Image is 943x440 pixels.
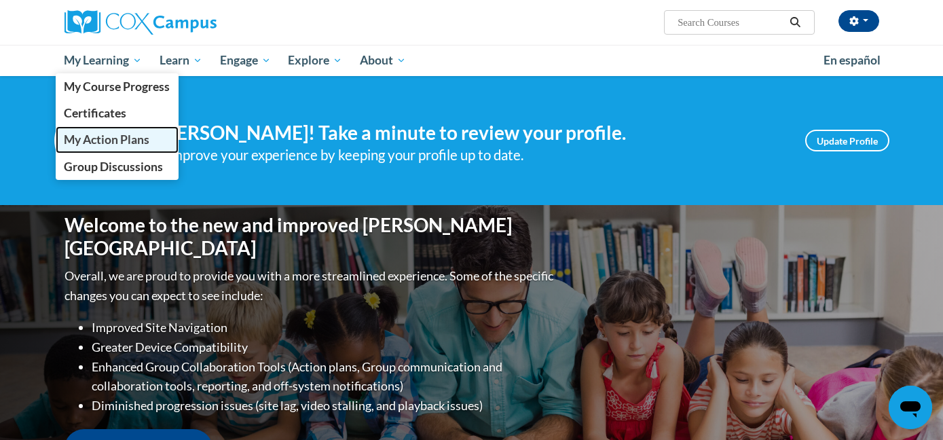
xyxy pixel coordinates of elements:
[64,52,142,69] span: My Learning
[64,160,163,174] span: Group Discussions
[56,126,179,153] a: My Action Plans
[838,10,879,32] button: Account Settings
[56,45,151,76] a: My Learning
[64,132,149,147] span: My Action Plans
[56,73,179,100] a: My Course Progress
[64,214,557,259] h1: Welcome to the new and improved [PERSON_NAME][GEOGRAPHIC_DATA]
[64,10,322,35] a: Cox Campus
[220,52,271,69] span: Engage
[824,53,881,67] span: En español
[785,14,805,31] button: Search
[136,122,785,145] h4: Hi [PERSON_NAME]! Take a minute to review your profile.
[360,52,406,69] span: About
[64,10,217,35] img: Cox Campus
[92,357,557,397] li: Enhanced Group Collaboration Tools (Action plans, Group communication and collaboration tools, re...
[815,46,889,75] a: En español
[56,100,179,126] a: Certificates
[64,106,126,120] span: Certificates
[44,45,900,76] div: Main menu
[54,110,115,171] img: Profile Image
[92,318,557,337] li: Improved Site Navigation
[211,45,280,76] a: Engage
[92,337,557,357] li: Greater Device Compatibility
[64,266,557,306] p: Overall, we are proud to provide you with a more streamlined experience. Some of the specific cha...
[160,52,202,69] span: Learn
[279,45,351,76] a: Explore
[805,130,889,151] a: Update Profile
[136,144,785,166] div: Help improve your experience by keeping your profile up to date.
[56,153,179,180] a: Group Discussions
[288,52,342,69] span: Explore
[64,79,170,94] span: My Course Progress
[676,14,785,31] input: Search Courses
[351,45,415,76] a: About
[151,45,211,76] a: Learn
[92,396,557,416] li: Diminished progression issues (site lag, video stalling, and playback issues)
[889,386,932,429] iframe: Button to launch messaging window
